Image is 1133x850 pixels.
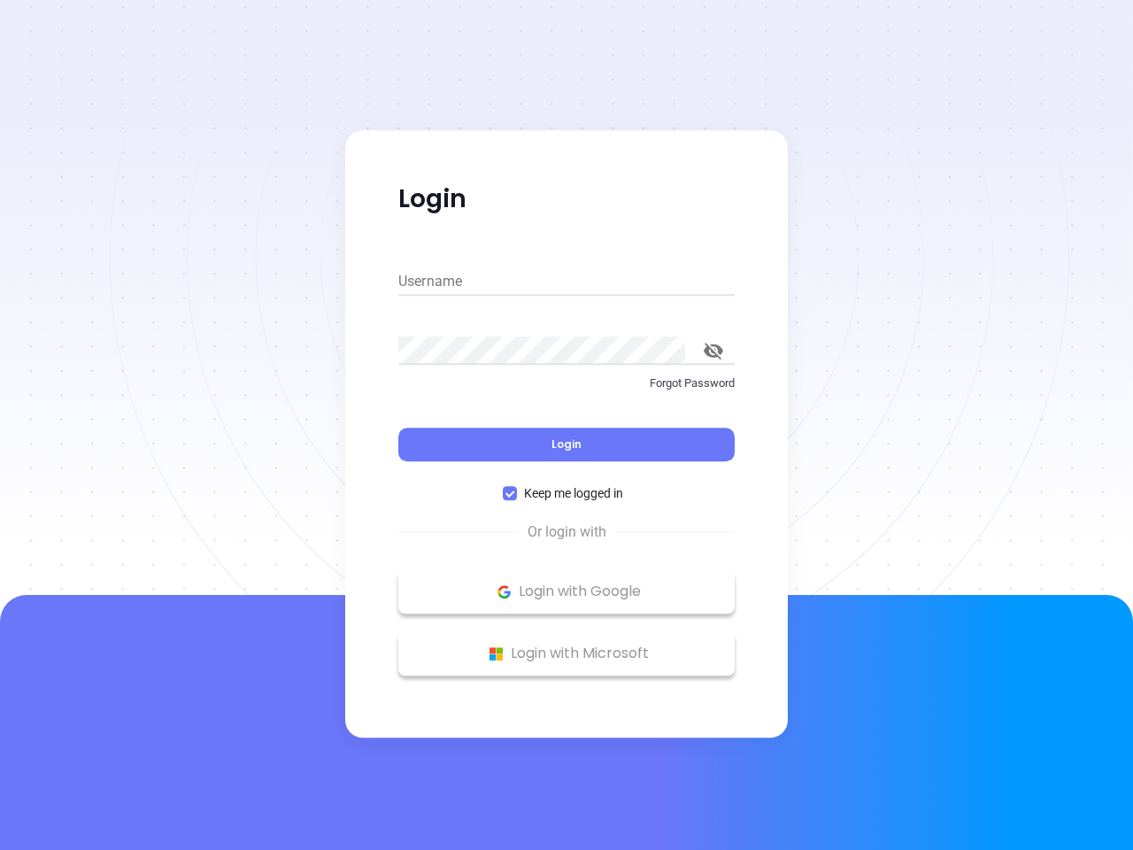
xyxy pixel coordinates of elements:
p: Login with Microsoft [407,640,726,667]
p: Forgot Password [398,375,735,392]
img: Microsoft Logo [485,643,507,665]
button: Google Logo Login with Google [398,569,735,614]
p: Login [398,183,735,215]
img: Google Logo [493,581,515,603]
button: Microsoft Logo Login with Microsoft [398,631,735,676]
span: Login [551,437,582,452]
span: Keep me logged in [517,483,630,503]
span: Or login with [519,522,615,543]
button: Login [398,428,735,461]
p: Login with Google [407,578,726,605]
a: Forgot Password [398,375,735,406]
button: toggle password visibility [692,329,735,372]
